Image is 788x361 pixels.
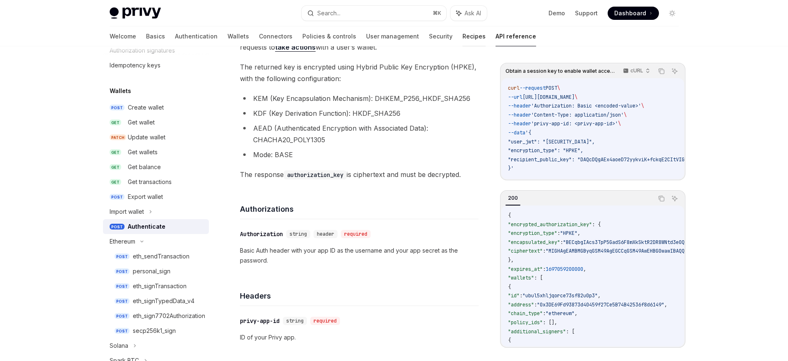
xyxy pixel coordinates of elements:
span: GET [110,164,121,170]
div: eth_signTypedData_v4 [133,296,194,306]
span: "expires_at" [508,266,543,273]
a: Security [429,26,453,46]
div: Import wallet [110,207,144,217]
span: string [286,318,304,324]
p: ID of your Privy app. [240,332,479,342]
span: GET [110,179,121,185]
span: PATCH [110,134,126,141]
span: string [290,231,307,237]
div: eth_sign7702Authorization [133,311,205,321]
span: \ [575,94,577,100]
span: GET [110,149,121,155]
a: User management [366,26,419,46]
a: Authentication [175,26,218,46]
span: "encrypted_authorization_key" [508,221,592,228]
div: Get balance [128,162,161,172]
span: \ [557,85,560,91]
span: POST [115,313,129,319]
span: "wallets" [508,275,534,281]
a: Basics [146,26,165,46]
span: "encryption_type" [508,230,557,237]
a: POSTExport wallet [103,189,209,204]
h4: Headers [240,290,479,301]
span: , [664,301,667,308]
button: Ask AI [669,66,680,77]
span: : [], [543,319,557,326]
span: --header [508,103,531,109]
li: KEM (Key Encapsulation Mechanism): DHKEM_P256_HKDF_SHA256 [240,93,479,104]
span: [URL][DOMAIN_NAME] [522,94,575,100]
span: POST [110,105,125,111]
span: : [520,292,522,299]
span: --header [508,120,531,127]
span: \ [618,120,621,127]
li: Mode: BASE [240,149,479,160]
button: Ask AI [450,6,487,21]
div: Solana [110,341,128,351]
span: GET [110,120,121,126]
button: cURL [618,64,654,78]
span: : [560,239,563,246]
div: Export wallet [128,192,163,202]
span: header [317,231,334,237]
span: POST [110,224,125,230]
a: Support [575,9,598,17]
div: Update wallet [128,132,165,142]
button: Search...⌘K [302,6,446,21]
div: Authorization [240,230,283,238]
span: }, [508,257,514,263]
span: }' [508,165,514,172]
div: Get wallet [128,117,155,127]
span: POST [115,268,129,275]
span: POST [115,328,129,334]
span: : [534,301,537,308]
span: "chain_type" [508,310,543,317]
div: required [341,230,371,238]
span: ⌘ K [433,10,441,17]
a: GETGet wallet [103,115,209,130]
span: curl [508,85,520,91]
div: Get wallets [128,147,158,157]
div: Create wallet [128,103,164,112]
a: POSTpersonal_sign [103,264,209,279]
button: Toggle dark mode [666,7,679,20]
div: Idempotency keys [110,60,160,70]
a: POSTeth_sendTransaction [103,249,209,264]
a: GETGet transactions [103,175,209,189]
li: AEAD (Authenticated Encryption with Associated Data): CHACHA20_POLY1305 [240,122,479,146]
span: , [577,230,580,237]
span: 'Content-Type: application/json' [531,112,624,118]
span: --request [520,85,546,91]
button: Copy the contents from the code block [656,193,667,204]
span: Ask AI [465,9,481,17]
span: : [ [566,328,575,335]
span: "HPKE" [560,230,577,237]
span: Dashboard [614,9,646,17]
a: Connectors [259,26,292,46]
span: , [575,310,577,317]
a: Recipes [462,26,486,46]
button: Copy the contents from the code block [656,66,667,77]
span: "ciphertext" [508,248,543,254]
div: eth_signTransaction [133,281,187,291]
div: personal_sign [133,266,170,276]
span: , [598,292,601,299]
span: , [618,346,621,353]
a: take actions [275,43,316,52]
span: : [543,310,546,317]
span: : [543,266,546,273]
a: POSTsecp256k1_sign [103,323,209,338]
a: Demo [548,9,565,17]
span: "encryption_type": "HPKE", [508,147,583,154]
span: "additional_signers" [508,328,566,335]
span: "address" [508,301,534,308]
span: --url [508,94,522,100]
div: privy-app-id [240,317,280,325]
span: : [543,248,546,254]
span: POST [115,283,129,289]
div: eth_sendTransaction [133,251,189,261]
h4: Authorizations [240,203,479,215]
span: The returned key is encrypted using Hybrid Public Key Encryption (HPKE), with the following confi... [240,61,479,84]
span: "0x3DE69Fd93873d40459f27Ce5B74B42536f8d6149" [537,301,664,308]
img: light logo [110,7,161,19]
